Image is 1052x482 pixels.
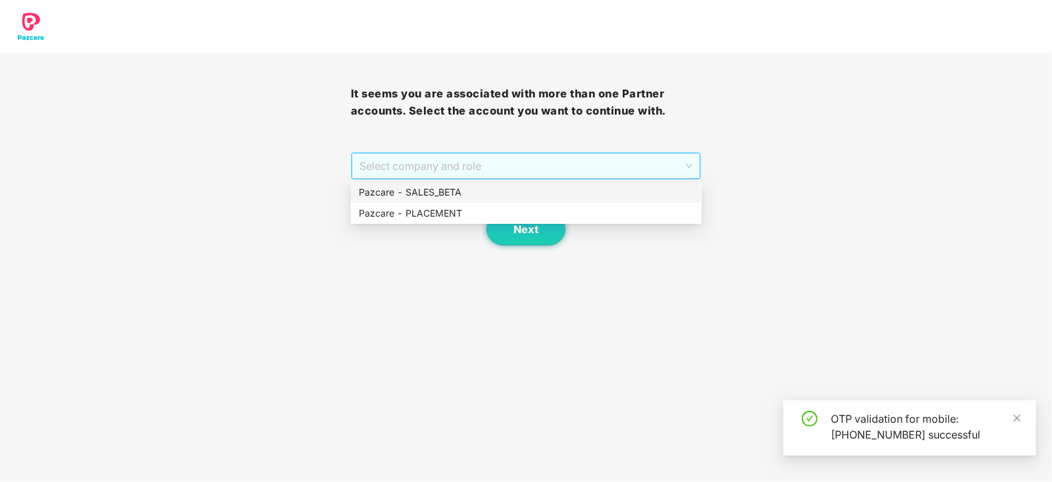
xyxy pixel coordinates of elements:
span: Select company and role [359,153,693,178]
h3: It seems you are associated with more than one Partner accounts. Select the account you want to c... [351,86,702,119]
div: OTP validation for mobile: [PHONE_NUMBER] successful [831,411,1020,442]
div: Pazcare - SALES_BETA [351,182,702,203]
div: Pazcare - PLACEMENT [351,203,702,224]
span: Next [513,223,539,236]
div: Pazcare - SALES_BETA [359,185,694,200]
span: close [1013,414,1022,423]
span: check-circle [802,411,818,427]
div: Pazcare - PLACEMENT [359,206,694,221]
button: Next [487,213,565,246]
